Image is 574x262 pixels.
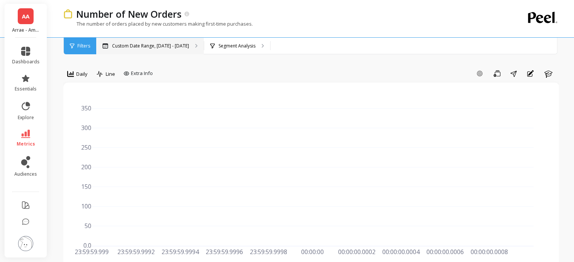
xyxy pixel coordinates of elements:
[63,20,253,27] p: The number of orders placed by new customers making first-time purchases.
[15,86,37,92] span: essentials
[22,12,29,21] span: AA
[219,43,255,49] p: Segment Analysis
[18,236,33,251] img: profile picture
[12,27,40,33] p: Arrae - Amazon
[76,8,182,20] p: Number of New Orders
[12,59,40,65] span: dashboards
[112,43,189,49] p: Custom Date Range, [DATE] - [DATE]
[17,141,35,147] span: metrics
[77,43,90,49] span: Filters
[76,70,88,78] span: Daily
[63,9,72,19] img: header icon
[106,70,115,78] span: Line
[14,171,37,177] span: audiences
[18,115,34,121] span: explore
[131,70,153,77] span: Extra Info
